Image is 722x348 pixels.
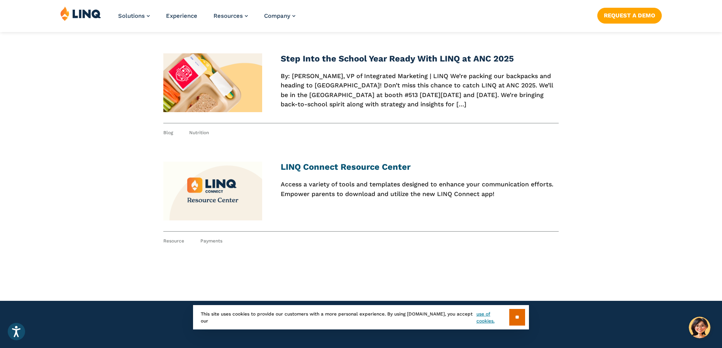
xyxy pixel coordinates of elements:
span: Resource [163,238,184,244]
a: Request a Demo [597,8,662,23]
p: Access a variety of tools and templates designed to enhance your communication efforts. Empower p... [281,180,558,199]
a: LINQ Connect Resource Center [281,162,410,172]
span: Blog [163,130,173,136]
nav: Button Navigation [597,6,662,23]
a: Company [264,12,295,19]
a: Experience [166,12,197,19]
span: Solutions [118,12,145,19]
a: Solutions [118,12,150,19]
button: Hello, have a question? Let’s chat. [689,317,710,338]
p: By: [PERSON_NAME], VP of Integrated Marketing | LINQ We’re packing our backpacks and heading to [... [281,72,558,109]
img: LINQ | K‑12 Software [60,6,101,21]
img: LINQ Connect Resource Center [163,162,262,220]
img: LINQ 5 P's of Back-to-School Success [163,53,262,112]
a: Step Into the School Year Ready With LINQ at ANC 2025 [281,54,514,63]
span: Resources [214,12,243,19]
nav: Primary Navigation [118,6,295,32]
a: Resources [214,12,248,19]
span: Company [264,12,290,19]
a: use of cookies. [476,310,509,324]
div: This site uses cookies to provide our customers with a more personal experience. By using [DOMAIN... [193,305,529,329]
